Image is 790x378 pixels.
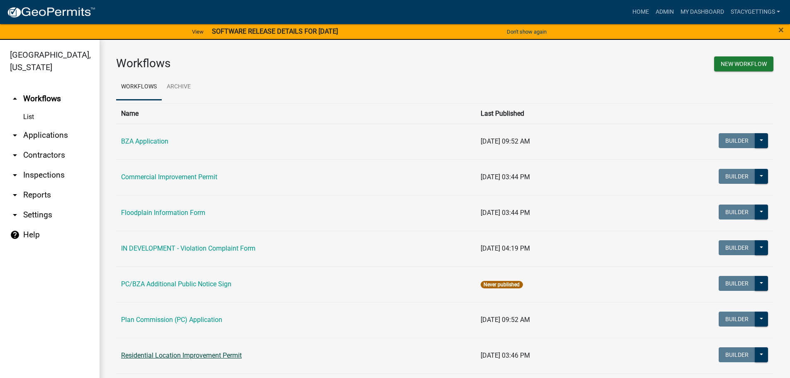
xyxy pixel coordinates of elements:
button: Builder [719,169,755,184]
i: help [10,230,20,240]
a: Admin [652,4,677,20]
i: arrow_drop_down [10,150,20,160]
button: Builder [719,276,755,291]
span: × [778,24,784,36]
a: Floodplain Information Form [121,209,205,217]
a: BZA Application [121,137,168,145]
a: StacyGettings [727,4,783,20]
span: [DATE] 04:19 PM [481,244,530,252]
i: arrow_drop_down [10,210,20,220]
span: [DATE] 03:44 PM [481,209,530,217]
button: Don't show again [503,25,550,39]
h3: Workflows [116,56,439,71]
span: [DATE] 09:52 AM [481,316,530,324]
button: Builder [719,205,755,219]
a: Residential Location Improvement Permit [121,351,242,359]
i: arrow_drop_down [10,170,20,180]
i: arrow_drop_up [10,94,20,104]
a: My Dashboard [677,4,727,20]
button: Builder [719,240,755,255]
span: [DATE] 09:52 AM [481,137,530,145]
a: Workflows [116,74,162,100]
i: arrow_drop_down [10,190,20,200]
th: Name [116,103,476,124]
a: Plan Commission (PC) Application [121,316,222,324]
button: Builder [719,347,755,362]
a: Home [629,4,652,20]
span: [DATE] 03:44 PM [481,173,530,181]
th: Last Published [476,103,623,124]
span: Never published [481,281,523,288]
i: arrow_drop_down [10,130,20,140]
a: IN DEVELOPMENT - Violation Complaint Form [121,244,255,252]
button: Close [778,25,784,35]
button: Builder [719,133,755,148]
button: Builder [719,312,755,327]
a: PC/BZA Additional Public Notice Sign [121,280,231,288]
a: View [189,25,207,39]
a: Commercial Improvement Permit [121,173,217,181]
strong: SOFTWARE RELEASE DETAILS FOR [DATE] [212,27,338,35]
a: Archive [162,74,196,100]
span: [DATE] 03:46 PM [481,351,530,359]
button: New Workflow [714,56,773,71]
